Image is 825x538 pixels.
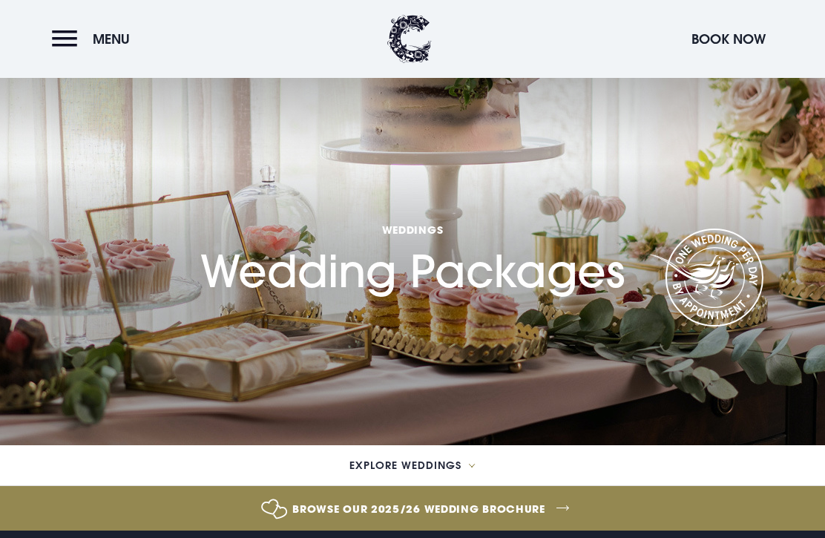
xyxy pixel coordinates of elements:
[349,460,461,470] span: Explore Weddings
[200,223,625,237] span: Weddings
[52,23,137,55] button: Menu
[387,15,432,63] img: Clandeboye Lodge
[200,155,625,297] h1: Wedding Packages
[93,30,130,47] span: Menu
[684,23,773,55] button: Book Now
